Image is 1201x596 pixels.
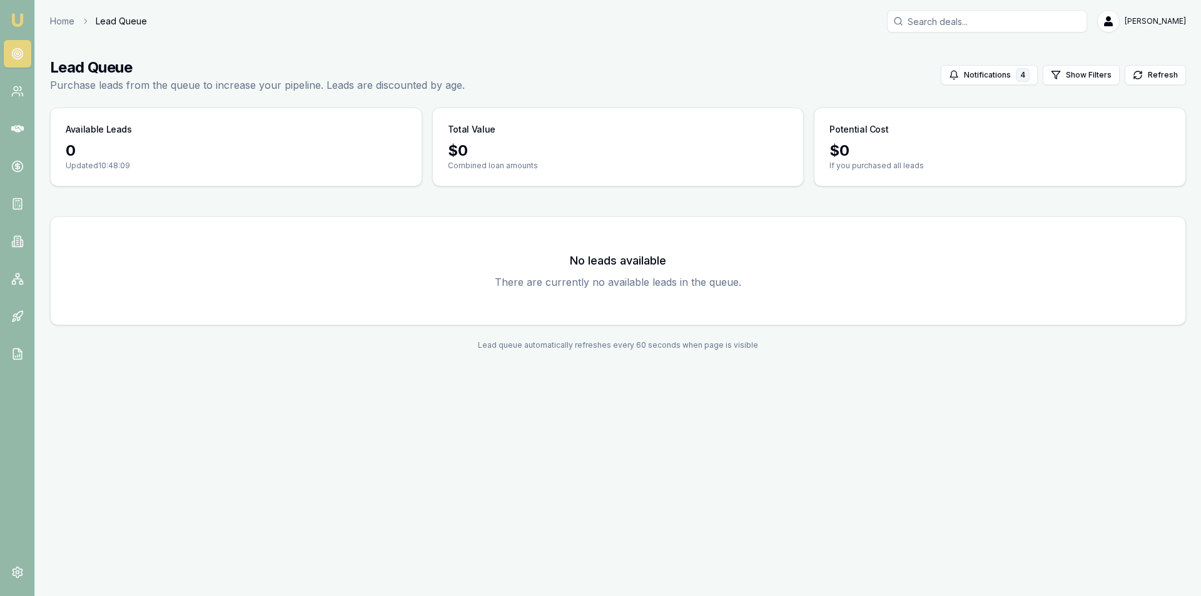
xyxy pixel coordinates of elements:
[1043,65,1120,85] button: Show Filters
[1016,68,1030,82] div: 4
[66,252,1170,270] h3: No leads available
[50,15,147,28] nav: breadcrumb
[829,123,888,136] h3: Potential Cost
[66,161,407,171] p: Updated 10:48:09
[829,141,1170,161] div: $ 0
[448,123,495,136] h3: Total Value
[1125,65,1186,85] button: Refresh
[66,275,1170,290] p: There are currently no available leads in the queue.
[1125,16,1186,26] span: [PERSON_NAME]
[50,58,465,78] h1: Lead Queue
[887,10,1087,33] input: Search deals
[448,161,789,171] p: Combined loan amounts
[66,141,407,161] div: 0
[829,161,1170,171] p: If you purchased all leads
[50,15,74,28] a: Home
[10,13,25,28] img: emu-icon-u.png
[50,78,465,93] p: Purchase leads from the queue to increase your pipeline. Leads are discounted by age.
[448,141,789,161] div: $ 0
[96,15,147,28] span: Lead Queue
[50,340,1186,350] div: Lead queue automatically refreshes every 60 seconds when page is visible
[66,123,132,136] h3: Available Leads
[941,65,1038,85] button: Notifications4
